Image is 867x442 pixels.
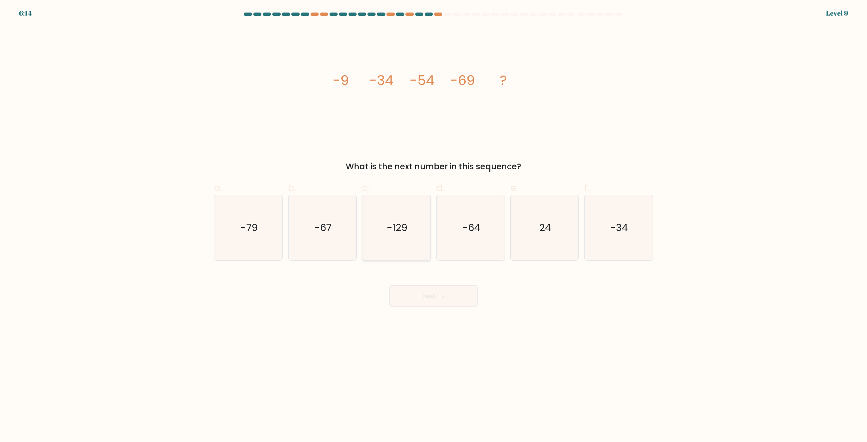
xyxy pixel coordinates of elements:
[436,181,444,194] span: d.
[500,71,507,90] tspan: ?
[611,221,628,235] text: -34
[19,8,32,18] div: 6:14
[214,181,222,194] span: a.
[240,221,258,235] text: -79
[450,71,475,90] tspan: -69
[389,285,478,307] button: Next
[539,221,551,235] text: 24
[362,181,369,194] span: c.
[314,221,332,235] text: -67
[218,161,649,173] div: What is the next number in this sequence?
[387,221,407,235] text: -129
[369,71,393,90] tspan: -34
[826,8,848,18] div: Level 9
[584,181,589,194] span: f.
[333,71,349,90] tspan: -9
[462,221,480,235] text: -64
[288,181,296,194] span: b.
[410,71,434,90] tspan: -54
[510,181,518,194] span: e.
